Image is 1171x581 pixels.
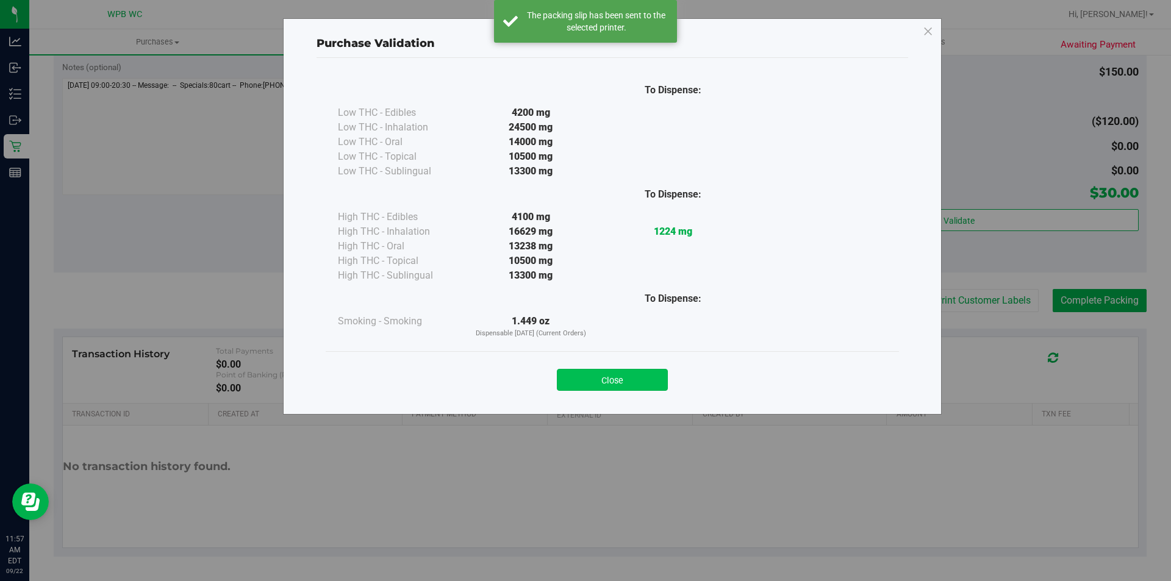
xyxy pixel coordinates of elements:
[338,254,460,268] div: High THC - Topical
[460,164,602,179] div: 13300 mg
[460,105,602,120] div: 4200 mg
[460,210,602,224] div: 4100 mg
[338,105,460,120] div: Low THC - Edibles
[460,254,602,268] div: 10500 mg
[460,135,602,149] div: 14000 mg
[338,239,460,254] div: High THC - Oral
[338,120,460,135] div: Low THC - Inhalation
[460,224,602,239] div: 16629 mg
[12,483,49,520] iframe: Resource center
[602,83,744,98] div: To Dispense:
[338,149,460,164] div: Low THC - Topical
[557,369,668,391] button: Close
[460,239,602,254] div: 13238 mg
[338,314,460,329] div: Smoking - Smoking
[338,164,460,179] div: Low THC - Sublingual
[338,210,460,224] div: High THC - Edibles
[525,9,668,34] div: The packing slip has been sent to the selected printer.
[654,226,692,237] strong: 1224 mg
[317,37,435,50] span: Purchase Validation
[338,224,460,239] div: High THC - Inhalation
[460,120,602,135] div: 24500 mg
[460,268,602,283] div: 13300 mg
[602,291,744,306] div: To Dispense:
[460,314,602,339] div: 1.449 oz
[460,149,602,164] div: 10500 mg
[338,268,460,283] div: High THC - Sublingual
[460,329,602,339] p: Dispensable [DATE] (Current Orders)
[338,135,460,149] div: Low THC - Oral
[602,187,744,202] div: To Dispense:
